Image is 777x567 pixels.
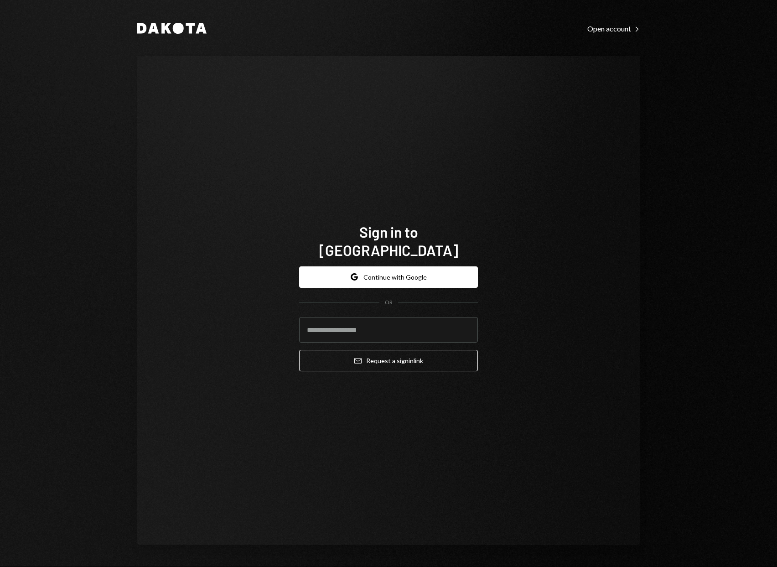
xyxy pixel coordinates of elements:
div: Open account [587,24,640,33]
button: Request a signinlink [299,350,478,371]
h1: Sign in to [GEOGRAPHIC_DATA] [299,223,478,259]
button: Continue with Google [299,266,478,288]
a: Open account [587,23,640,33]
div: OR [385,299,393,307]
